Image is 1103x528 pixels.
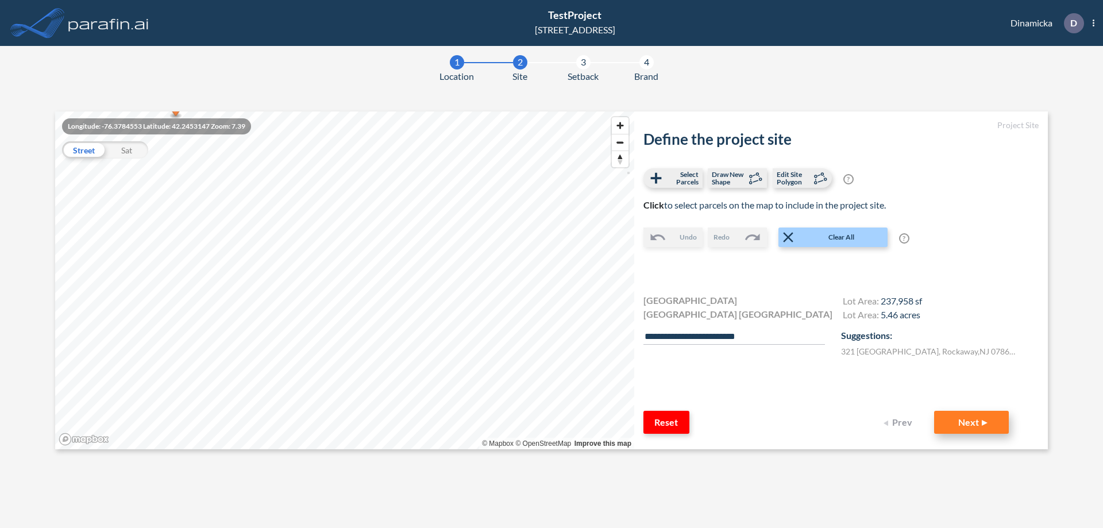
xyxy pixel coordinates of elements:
[708,228,767,247] button: Redo
[612,117,628,134] button: Zoom in
[612,134,628,151] button: Zoom out
[512,70,527,83] span: Site
[643,121,1039,130] h5: Project Site
[62,118,251,134] div: Longitude: -76.3784553 Latitude: 42.2453147 Zoom: 7.39
[797,232,886,242] span: Clear All
[778,228,888,247] button: Clear All
[450,55,464,70] div: 1
[881,295,922,306] span: 237,958 sf
[643,411,689,434] button: Reset
[877,411,923,434] button: Prev
[535,23,615,37] div: [STREET_ADDRESS]
[548,9,601,21] span: TestProject
[482,440,514,448] a: Mapbox
[574,440,631,448] a: Improve this map
[841,345,1019,357] label: 321 [GEOGRAPHIC_DATA] , Rockaway , NJ 07866 , US
[59,433,109,446] a: Mapbox homepage
[639,55,654,70] div: 4
[1070,18,1077,28] p: D
[55,111,634,449] canvas: Map
[665,171,699,186] span: Select Parcels
[513,55,527,70] div: 2
[843,174,854,184] span: ?
[714,232,730,242] span: Redo
[643,294,737,307] span: [GEOGRAPHIC_DATA]
[515,440,571,448] a: OpenStreetMap
[934,411,1009,434] button: Next
[993,13,1094,33] div: Dinamicka
[680,232,697,242] span: Undo
[643,130,1039,148] h2: Define the project site
[568,70,599,83] span: Setback
[612,151,628,167] button: Reset bearing to north
[841,329,1039,342] p: Suggestions:
[62,141,105,159] div: Street
[643,228,703,247] button: Undo
[712,171,746,186] span: Draw New Shape
[643,307,832,321] span: [GEOGRAPHIC_DATA] [GEOGRAPHIC_DATA]
[66,11,151,34] img: logo
[843,295,922,309] h4: Lot Area:
[634,70,658,83] span: Brand
[777,171,811,186] span: Edit Site Polygon
[576,55,591,70] div: 3
[439,70,474,83] span: Location
[643,199,886,210] span: to select parcels on the map to include in the project site.
[105,141,148,159] div: Sat
[881,309,920,320] span: 5.46 acres
[843,309,922,323] h4: Lot Area:
[643,199,664,210] b: Click
[612,151,628,167] span: Reset bearing to north
[899,233,909,244] span: ?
